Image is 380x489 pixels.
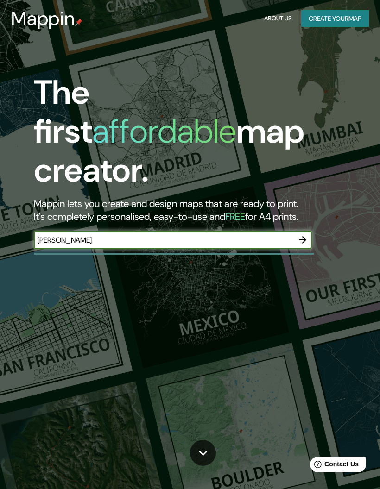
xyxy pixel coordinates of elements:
iframe: Help widget launcher [298,453,370,479]
img: mappin-pin [75,19,82,26]
h5: FREE [225,210,245,223]
h2: Mappin lets you create and design maps that are ready to print. It's completely personalised, eas... [34,197,338,223]
button: Create yourmap [301,10,369,27]
input: Choose your favourite place [34,235,293,245]
h1: The first map creator. [34,73,338,197]
h1: affordable [92,110,236,153]
button: About Us [262,10,294,27]
h3: Mappin [11,7,75,30]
